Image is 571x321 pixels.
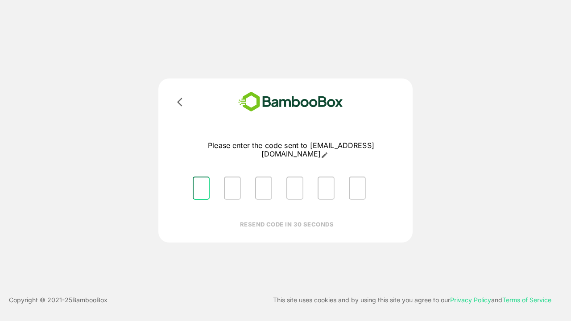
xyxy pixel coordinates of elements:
input: Please enter OTP character 5 [318,177,335,200]
p: Copyright © 2021- 25 BambooBox [9,295,108,305]
input: Please enter OTP character 3 [255,177,272,200]
img: bamboobox [225,89,356,115]
a: Privacy Policy [450,296,491,304]
input: Please enter OTP character 1 [193,177,210,200]
input: Please enter OTP character 6 [349,177,366,200]
input: Please enter OTP character 2 [224,177,241,200]
a: Terms of Service [502,296,551,304]
p: Please enter the code sent to [EMAIL_ADDRESS][DOMAIN_NAME] [186,141,397,159]
p: This site uses cookies and by using this site you agree to our and [273,295,551,305]
input: Please enter OTP character 4 [286,177,303,200]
